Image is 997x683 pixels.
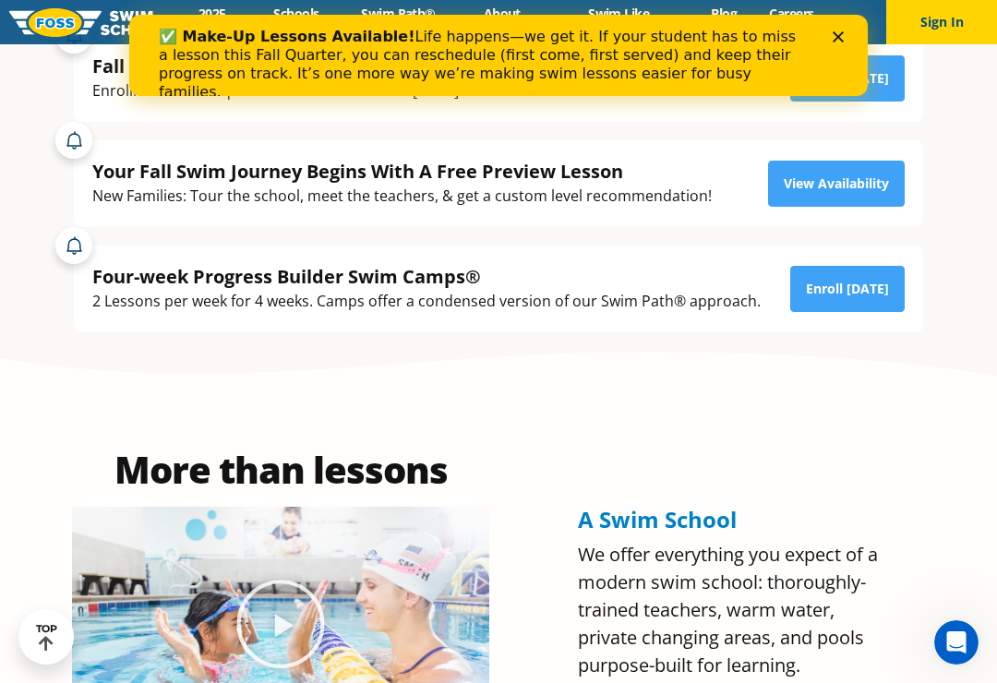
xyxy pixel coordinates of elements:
a: View Availability [768,161,905,207]
b: ✅ Make-Up Lessons Available! [30,13,285,30]
iframe: Intercom live chat banner [129,15,868,96]
a: About FOSS [462,5,542,40]
div: Close [703,17,722,28]
span: We offer everything you expect of a modern swim school: thoroughly-trained teachers, warm water, ... [578,542,878,677]
a: Blog [695,5,753,22]
div: TOP [36,623,57,652]
div: Life happens—we get it. If your student has to miss a lesson this Fall Quarter, you can reschedul... [30,13,679,87]
a: Careers [753,5,830,22]
a: Schools [258,5,335,22]
img: FOSS Swim School Logo [9,8,167,37]
div: 2 Lessons per week for 4 weeks. Camps offer a condensed version of our Swim Path® approach. [92,289,761,314]
iframe: Intercom live chat [934,620,979,665]
div: Play Video about Olympian Regan Smith, FOSS [234,578,327,670]
span: A Swim School [578,504,737,534]
a: Swim Like [PERSON_NAME] [542,5,695,40]
div: Your Fall Swim Journey Begins With A Free Preview Lesson [92,159,712,184]
h2: More than lessons [72,451,489,488]
div: Enrollment for fall quarter swim lessons ends [DATE]. [92,78,462,103]
div: Fall Quarter Swim Lessons [92,54,462,78]
div: New Families: Tour the school, meet the teachers, & get a custom level recommendation! [92,184,712,209]
a: Enroll [DATE] [790,266,905,312]
a: 2025 Calendar [167,5,258,40]
div: Four-week Progress Builder Swim Camps® [92,264,761,289]
a: Swim Path® Program [335,5,462,40]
